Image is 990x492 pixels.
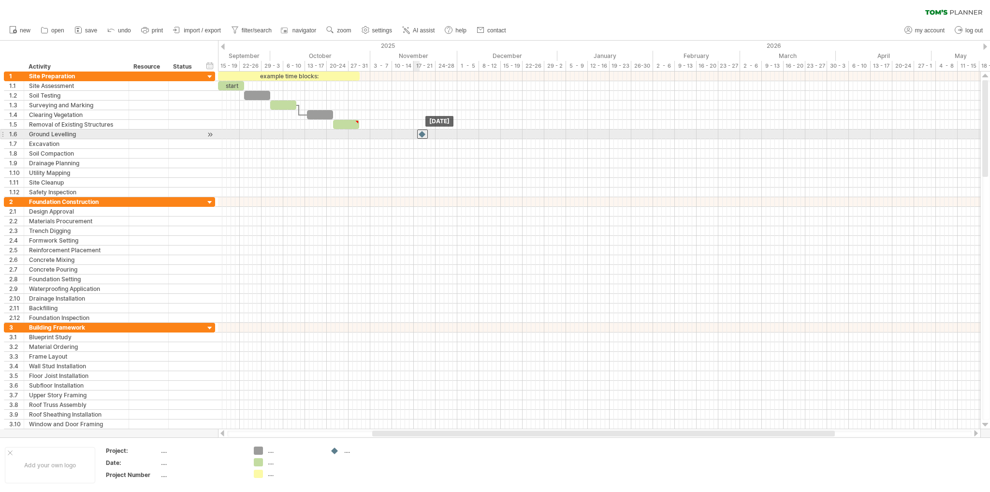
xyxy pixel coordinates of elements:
[20,27,30,34] span: new
[359,24,395,37] a: settings
[740,61,762,71] div: 2 - 6
[29,62,123,72] div: Activity
[9,168,24,177] div: 1.10
[29,381,124,390] div: Subfloor Installation
[29,333,124,342] div: Blueprint Study
[29,110,124,119] div: Clearing Vegetation
[892,61,914,71] div: 20-24
[588,61,610,71] div: 12 - 16
[9,265,24,274] div: 2.7
[29,284,124,293] div: Waterproofing Application
[344,447,397,455] div: ....
[171,24,224,37] a: import / export
[9,294,24,303] div: 2.10
[106,459,159,467] div: Date:
[133,62,163,72] div: Resource
[9,323,24,332] div: 3
[501,61,523,71] div: 15 - 19
[29,217,124,226] div: Materials Procurement
[240,61,262,71] div: 22-26
[610,61,631,71] div: 19 - 23
[9,352,24,361] div: 3.3
[268,458,320,466] div: ....
[9,275,24,284] div: 2.8
[279,24,319,37] a: navigator
[836,51,932,61] div: April 2026
[105,24,134,37] a: undo
[400,24,437,37] a: AI assist
[29,246,124,255] div: Reinforcement Placement
[218,81,244,90] div: start
[218,72,360,81] div: example time blocks:
[697,61,718,71] div: 16 - 20
[29,313,124,322] div: Foundation Inspection
[9,130,24,139] div: 1.6
[5,447,95,483] div: Add your own logo
[29,149,124,158] div: Soil Compaction
[29,342,124,351] div: Material Ordering
[414,61,436,71] div: 17 - 21
[29,159,124,168] div: Drainage Planning
[349,61,370,71] div: 27 - 31
[718,61,740,71] div: 23 - 27
[9,313,24,322] div: 2.12
[9,120,24,129] div: 1.5
[631,61,653,71] div: 26-30
[72,24,100,37] a: save
[29,81,124,90] div: Site Assessment
[38,24,67,37] a: open
[557,51,653,61] div: January 2026
[184,27,221,34] span: import / export
[29,168,124,177] div: Utility Mapping
[106,447,159,455] div: Project:
[152,27,163,34] span: print
[29,371,124,380] div: Floor Joist Installation
[29,420,124,429] div: Window and Door Framing
[653,51,740,61] div: February 2026
[9,284,24,293] div: 2.9
[175,51,270,61] div: September 2025
[392,61,414,71] div: 10 - 14
[457,61,479,71] div: 1 - 5
[958,61,979,71] div: 11 - 15
[118,27,131,34] span: undo
[487,27,506,34] span: contact
[161,471,242,479] div: ....
[9,139,24,148] div: 1.7
[337,27,351,34] span: zoom
[9,178,24,187] div: 1.11
[29,265,124,274] div: Concrete Pouring
[283,61,305,71] div: 6 - 10
[9,197,24,206] div: 2
[29,207,124,216] div: Design Approval
[29,101,124,110] div: Surveying and Marking
[270,51,370,61] div: October 2025
[455,27,466,34] span: help
[675,61,697,71] div: 9 - 13
[85,27,97,34] span: save
[9,236,24,245] div: 2.4
[268,470,320,478] div: ....
[849,61,871,71] div: 6 - 10
[9,226,24,235] div: 2.3
[9,110,24,119] div: 1.4
[242,27,272,34] span: filter/search
[29,323,124,332] div: Building Framework
[9,72,24,81] div: 1
[474,24,509,37] a: contact
[9,159,24,168] div: 1.9
[9,246,24,255] div: 2.5
[29,178,124,187] div: Site Cleanup
[29,410,124,419] div: Roof Sheathing Installation
[305,61,327,71] div: 13 - 17
[544,61,566,71] div: 29 - 2
[9,400,24,409] div: 3.8
[740,51,836,61] div: March 2026
[9,188,24,197] div: 1.12
[9,81,24,90] div: 1.1
[9,304,24,313] div: 2.11
[902,24,947,37] a: my account
[106,471,159,479] div: Project Number
[9,371,24,380] div: 3.5
[370,51,457,61] div: November 2025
